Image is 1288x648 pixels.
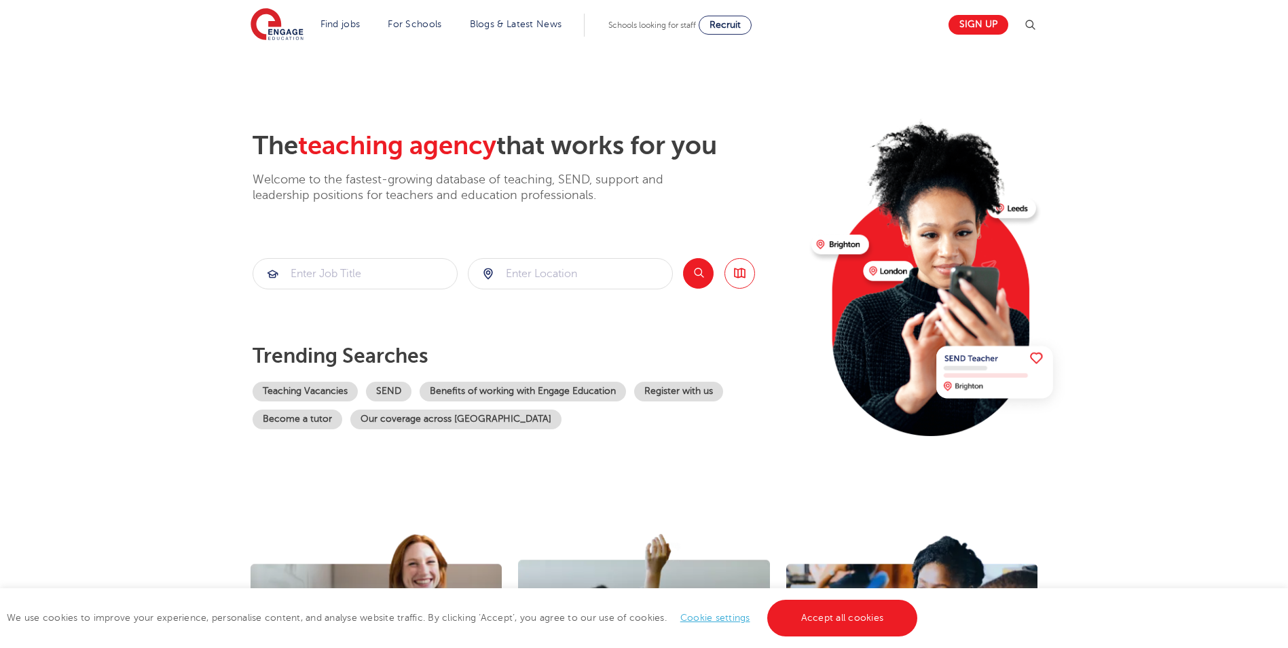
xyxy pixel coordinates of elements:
[253,344,801,368] p: Trending searches
[680,613,750,623] a: Cookie settings
[253,382,358,401] a: Teaching Vacancies
[366,382,411,401] a: SEND
[710,20,741,30] span: Recruit
[320,19,361,29] a: Find jobs
[683,258,714,289] button: Search
[253,410,342,429] a: Become a tutor
[388,19,441,29] a: For Schools
[767,600,918,636] a: Accept all cookies
[7,613,921,623] span: We use cookies to improve your experience, personalise content, and analyse website traffic. By c...
[253,259,457,289] input: Submit
[298,131,496,160] span: teaching agency
[634,382,723,401] a: Register with us
[253,172,701,204] p: Welcome to the fastest-growing database of teaching, SEND, support and leadership positions for t...
[253,130,801,162] h2: The that works for you
[420,382,626,401] a: Benefits of working with Engage Education
[468,259,672,289] input: Submit
[253,258,458,289] div: Submit
[608,20,696,30] span: Schools looking for staff
[699,16,752,35] a: Recruit
[468,258,673,289] div: Submit
[949,15,1008,35] a: Sign up
[470,19,562,29] a: Blogs & Latest News
[251,8,303,42] img: Engage Education
[350,410,562,429] a: Our coverage across [GEOGRAPHIC_DATA]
